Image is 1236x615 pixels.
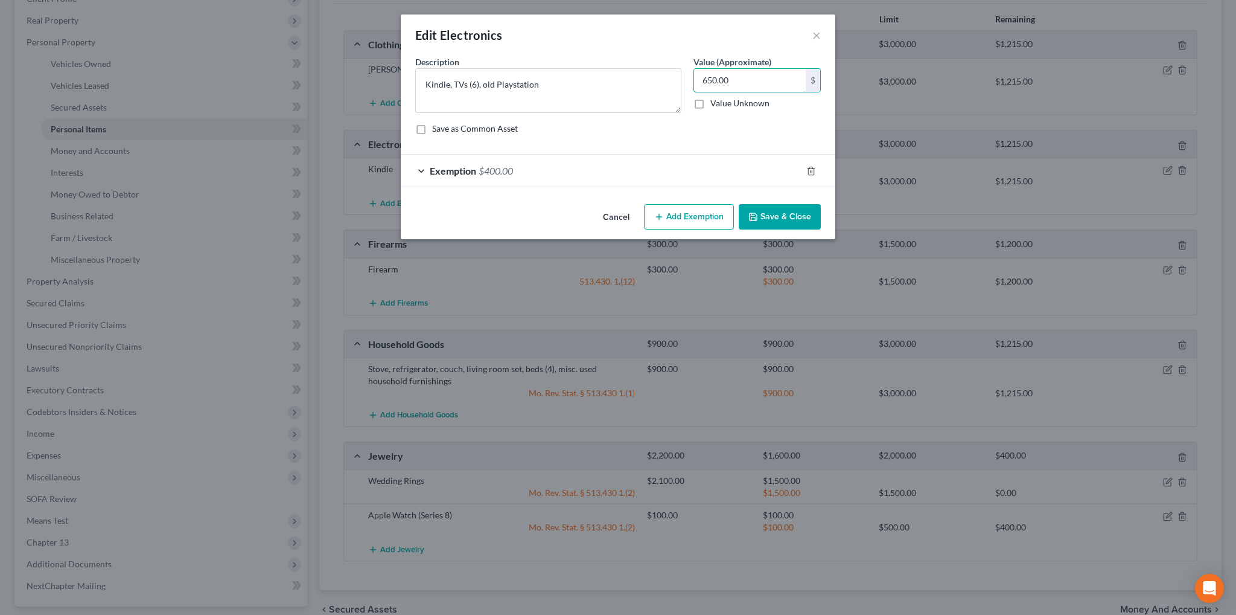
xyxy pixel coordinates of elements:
span: Description [415,57,459,67]
input: 0.00 [694,69,806,92]
button: Add Exemption [644,204,734,230]
label: Value Unknown [710,97,769,109]
button: Save & Close [739,204,821,230]
label: Save as Common Asset [432,123,518,135]
button: × [812,28,821,42]
div: Edit Electronics [415,27,502,43]
div: $ [806,69,820,92]
label: Value (Approximate) [693,56,771,68]
div: Open Intercom Messenger [1195,574,1224,603]
span: $400.00 [479,165,513,176]
button: Cancel [593,205,639,230]
span: Exemption [430,165,476,176]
